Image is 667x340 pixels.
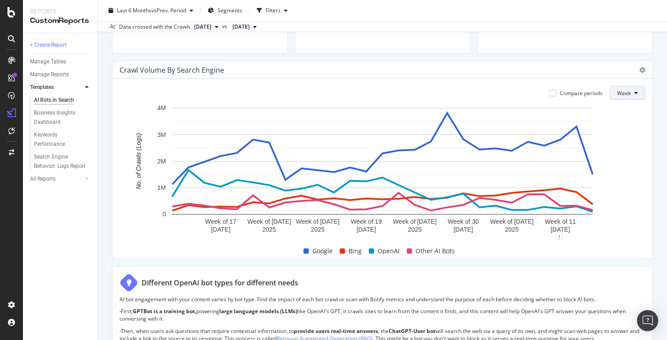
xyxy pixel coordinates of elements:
[30,174,82,184] a: All Reports
[30,83,82,92] a: Templates
[211,226,230,233] text: [DATE]
[30,41,67,50] div: + Create Report
[356,226,376,233] text: [DATE]
[610,86,645,100] button: Week
[30,70,69,79] div: Manage Reports
[351,218,382,225] text: Week of 19
[120,327,121,335] strong: ·
[30,57,66,67] div: Manage Tables
[194,23,211,31] span: 2025 Aug. 25th
[30,41,91,50] a: + Create Report
[219,307,297,315] strong: large language models (LLMs)
[30,57,91,67] a: Manage Tables
[34,108,85,127] div: Business Insights Dashboard
[30,7,90,16] div: Reports
[34,152,86,171] div: Search Engine Behavior: Logs Report
[120,307,121,315] strong: ·
[266,7,281,14] div: Filters
[120,103,645,237] svg: A chart.
[112,61,653,259] div: Crawl Volume By Search EngineCompare periodsWeekA chart.1GoogleBingOpenAIOther AI Bots
[253,4,291,18] button: Filters
[120,296,645,303] p: AI bot engagement with your content varies by bot type. Find the impact of each bot crawl or scan...
[133,307,196,315] strong: GPTBot is a training bot,
[247,218,291,225] text: Week of [DATE]
[637,310,658,331] div: Open Intercom Messenger
[135,133,142,189] text: No. of Crawls (Logs)
[34,96,91,105] a: AI Bots in Search
[408,226,422,233] text: 2025
[505,226,519,233] text: 2025
[142,278,298,288] div: Different OpenAI bot types for different needs
[30,174,56,184] div: All Reports
[30,70,91,79] a: Manage Reports
[222,22,229,30] span: vs
[312,246,333,256] span: Google
[151,7,186,14] span: vs Prev. Period
[162,211,166,218] text: 0
[30,16,90,26] div: CustomReports
[120,66,224,74] div: Crawl Volume By Search Engine
[617,89,631,97] span: Week
[556,233,563,240] div: 1
[105,4,197,18] button: Last 6 MonthsvsPrev. Period
[34,152,91,171] a: Search Engine Behavior: Logs Report
[453,226,473,233] text: [DATE]
[545,218,576,225] text: Week of 11
[30,83,54,92] div: Templates
[34,130,91,149] a: Keywords Performance
[378,246,400,256] span: OpenAI
[296,218,340,225] text: Week of [DATE]
[34,108,91,127] a: Business Insights Dashboard
[157,131,166,138] text: 3M
[393,218,437,225] text: Week of [DATE]
[117,7,151,14] span: Last 6 Months
[348,246,362,256] span: Bing
[191,22,222,32] button: [DATE]
[217,7,242,14] span: Segments
[311,226,325,233] text: 2025
[120,307,645,322] p: First, powering like OpenAI's GPT, it crawls sites to learn from the content it finds, and this c...
[157,184,166,191] text: 1M
[448,218,479,225] text: Week of 30
[34,96,74,105] div: AI Bots in Search
[490,218,534,225] text: Week of [DATE]
[119,23,191,31] div: Data crossed with the Crawls
[294,327,378,335] strong: provide users real-time answers
[389,327,435,335] strong: ChatGPT-User bot
[560,89,603,97] div: Compare periods
[157,158,166,165] text: 2M
[204,4,246,18] button: Segments
[551,226,570,233] text: [DATE]
[157,105,166,112] text: 4M
[205,218,236,225] text: Week of 17
[262,226,276,233] text: 2025
[416,246,455,256] span: Other AI Bots
[232,23,250,31] span: 2025 Feb. 24th
[34,130,83,149] div: Keywords Performance
[229,22,260,32] button: [DATE]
